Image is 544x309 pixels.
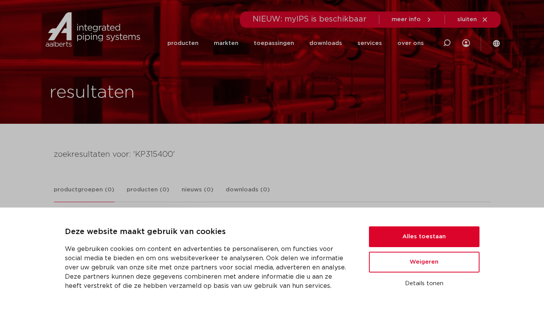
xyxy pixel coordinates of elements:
a: sluiten [457,16,488,23]
a: downloads (0) [226,185,270,202]
nav: Menu [167,28,424,59]
a: producten (0) [127,185,169,202]
h1: resultaten [50,80,135,105]
a: markten [214,28,238,59]
button: Weigeren [369,252,480,272]
a: producten [167,28,198,59]
p: Deze website maakt gebruik van cookies [65,226,351,238]
button: Details tonen [369,277,480,290]
button: Alles toestaan [369,226,480,247]
a: meer info [392,16,432,23]
a: downloads [309,28,342,59]
span: meer info [392,17,421,22]
h4: zoekresultaten voor: 'KP315400' [54,148,491,161]
span: sluiten [457,17,477,22]
div: my IPS [462,28,470,59]
a: over ons [397,28,424,59]
span: NIEUW: myIPS is beschikbaar [253,15,367,23]
p: We gebruiken cookies om content en advertenties te personaliseren, om functies voor social media ... [65,244,351,291]
a: services [357,28,382,59]
a: nieuws (0) [182,185,213,202]
a: productgroepen (0) [54,185,114,202]
a: toepassingen [254,28,294,59]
